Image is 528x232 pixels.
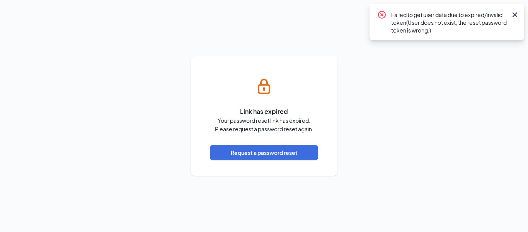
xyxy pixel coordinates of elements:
[510,10,519,19] svg: Cross
[377,10,387,19] svg: CrossCircle
[240,107,288,116] span: Link has expired
[210,145,318,160] button: Request a password reset
[218,116,310,125] span: Your password reset link has expired.
[255,77,273,96] svg: Lock
[215,125,313,133] span: Please request a password reset again.
[391,10,507,34] div: Failed to get user data due to expired/invalid token(User does not exist, the reset password toke...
